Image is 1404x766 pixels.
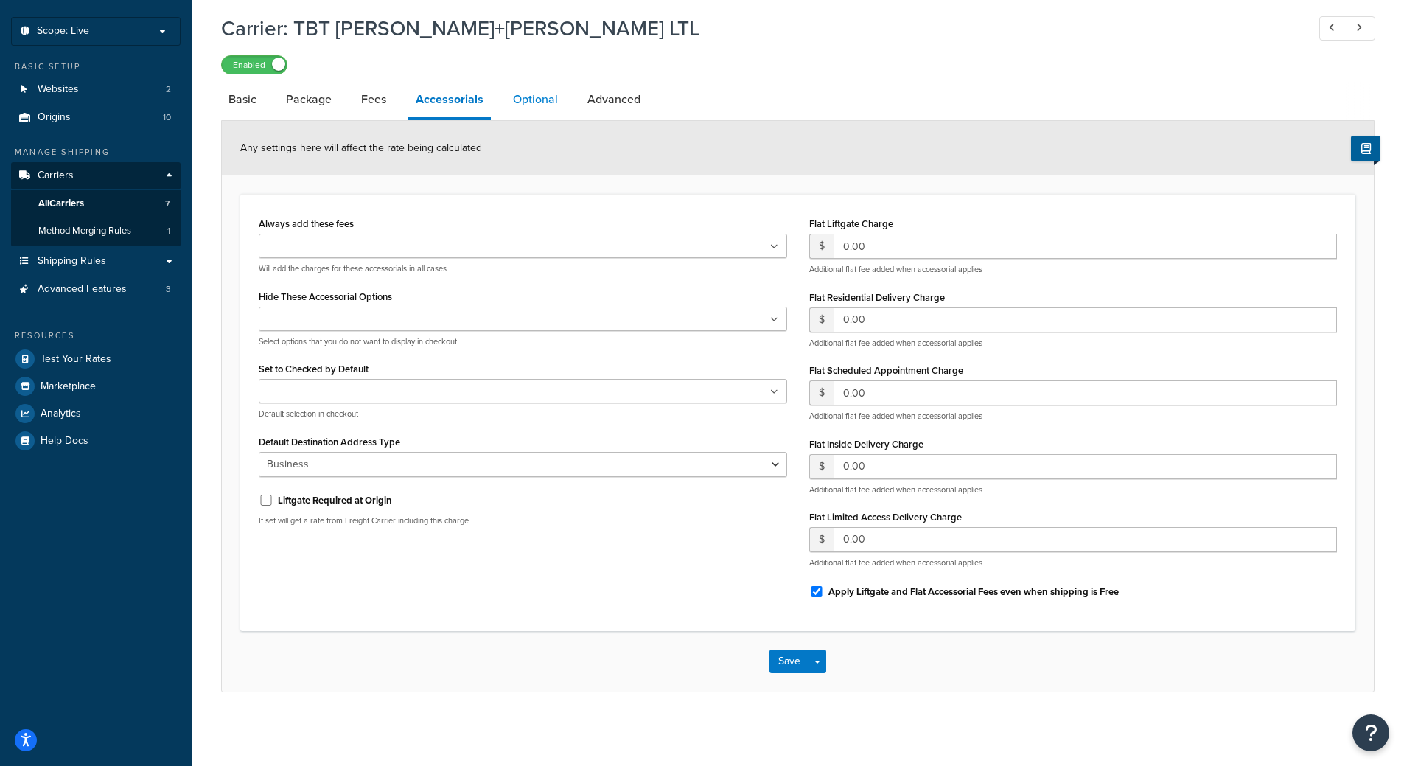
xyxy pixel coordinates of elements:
span: 1 [167,225,170,237]
a: Next Record [1347,16,1375,41]
span: $ [809,527,834,552]
p: Additional flat fee added when accessorial applies [809,484,1338,495]
span: All Carriers [38,198,84,210]
a: Carriers [11,162,181,189]
p: Additional flat fee added when accessorial applies [809,411,1338,422]
a: Fees [354,82,394,117]
span: Carriers [38,170,74,182]
button: Open Resource Center [1352,714,1389,751]
a: Shipping Rules [11,248,181,275]
label: Default Destination Address Type [259,436,400,448]
a: Accessorials [408,82,491,120]
p: Additional flat fee added when accessorial applies [809,338,1338,349]
label: Apply Liftgate and Flat Accessorial Fees even when shipping is Free [828,585,1119,599]
a: Websites2 [11,76,181,103]
span: $ [809,454,834,479]
label: Liftgate Required at Origin [278,494,392,507]
li: Advanced Features [11,276,181,303]
a: Origins10 [11,104,181,131]
div: Resources [11,330,181,342]
h1: Carrier: TBT [PERSON_NAME]+[PERSON_NAME] LTL [221,14,1292,43]
span: Origins [38,111,71,124]
a: Test Your Rates [11,346,181,372]
span: Analytics [41,408,81,420]
label: Hide These Accessorial Options [259,291,392,302]
li: Carriers [11,162,181,246]
a: AllCarriers7 [11,190,181,217]
a: Method Merging Rules1 [11,217,181,245]
a: Analytics [11,400,181,427]
p: Default selection in checkout [259,408,787,419]
a: Basic [221,82,264,117]
span: Advanced Features [38,283,127,296]
label: Flat Residential Delivery Charge [809,292,945,303]
li: Websites [11,76,181,103]
div: Manage Shipping [11,146,181,159]
a: Advanced [580,82,648,117]
span: Help Docs [41,435,88,448]
span: Websites [38,83,79,96]
span: $ [809,380,834,405]
label: Set to Checked by Default [259,363,369,375]
p: Select options that you do not want to display in checkout [259,336,787,347]
span: Method Merging Rules [38,225,131,237]
a: Previous Record [1319,16,1348,41]
a: Optional [506,82,565,117]
button: Show Help Docs [1351,136,1380,161]
a: Package [279,82,339,117]
label: Enabled [222,56,287,74]
label: Flat Scheduled Appointment Charge [809,365,963,376]
li: Origins [11,104,181,131]
label: Flat Inside Delivery Charge [809,439,923,450]
span: Scope: Live [37,25,89,38]
a: Marketplace [11,373,181,400]
span: $ [809,307,834,332]
a: Help Docs [11,428,181,454]
span: Any settings here will affect the rate being calculated [240,140,482,156]
div: Basic Setup [11,60,181,73]
a: Advanced Features3 [11,276,181,303]
span: 3 [166,283,171,296]
span: Test Your Rates [41,353,111,366]
span: Marketplace [41,380,96,393]
label: Always add these fees [259,218,354,229]
button: Save [769,650,809,673]
span: $ [809,234,834,259]
p: Additional flat fee added when accessorial applies [809,557,1338,568]
label: Flat Liftgate Charge [809,218,893,229]
p: If set will get a rate from Freight Carrier including this charge [259,515,787,526]
label: Flat Limited Access Delivery Charge [809,512,962,523]
p: Additional flat fee added when accessorial applies [809,264,1338,275]
span: 10 [163,111,171,124]
span: 7 [165,198,170,210]
span: 2 [166,83,171,96]
p: Will add the charges for these accessorials in all cases [259,263,787,274]
span: Shipping Rules [38,255,106,268]
li: Method Merging Rules [11,217,181,245]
